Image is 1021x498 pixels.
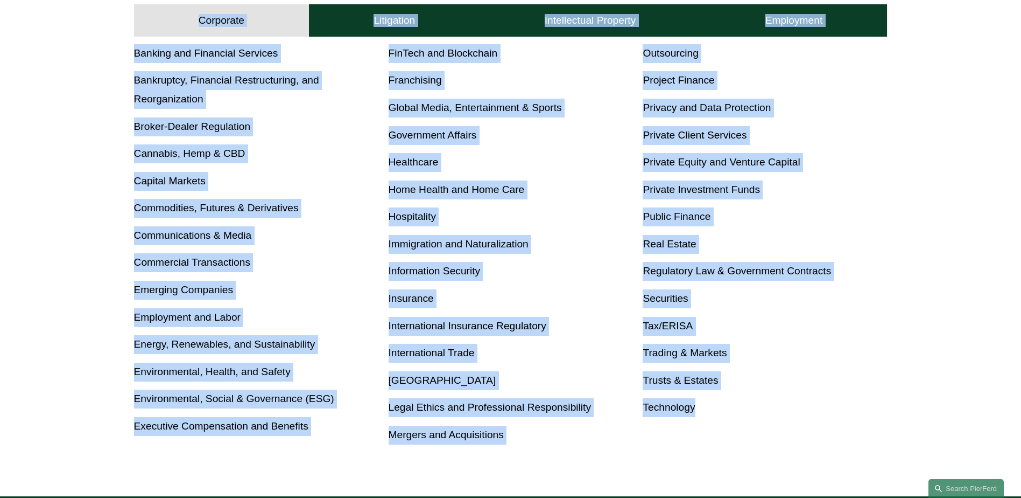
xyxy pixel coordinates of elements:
[643,129,747,141] a: Private Client Services
[199,14,244,27] h4: Corporate
[389,293,434,304] a: Insurance
[134,312,241,323] a: Employment and Labor
[134,74,319,105] a: Bankruptcy, Financial Restructuring, and Reorganization
[389,347,475,358] a: International Trade
[134,230,252,241] a: Communications & Media
[134,338,315,350] a: Energy, Renewables, and Sustainability
[374,14,415,27] h4: Litigation
[134,284,234,295] a: Emerging Companies
[643,347,727,358] a: Trading & Markets
[134,393,334,404] a: Environmental, Social & Governance (ESG)
[389,320,546,331] a: International Insurance Regulatory
[389,156,439,168] a: Healthcare
[134,366,291,377] a: Environmental, Health, and Safety
[389,402,592,413] a: Legal Ethics and Professional Responsibility
[765,14,823,27] h4: Employment
[643,156,800,168] a: Private Equity and Venture Capital
[389,184,525,195] a: Home Health and Home Care
[928,479,1004,498] a: Search this site
[643,402,695,413] a: Technology
[389,129,477,141] a: Government Affairs
[389,375,496,386] a: [GEOGRAPHIC_DATA]
[643,184,760,195] a: Private Investment Funds
[134,202,299,213] a: Commodities, Futures & Derivatives
[643,211,710,222] a: Public Finance
[134,175,206,186] a: Capital Markets
[389,238,529,250] a: Immigration and Naturalization
[389,102,562,113] a: Global Media, Entertainment & Sports
[643,74,714,86] a: Project Finance
[643,238,696,250] a: Real Estate
[643,47,698,59] a: Outsourcing
[134,148,245,159] a: Cannabis, Hemp & CBD
[134,47,278,59] a: Banking and Financial Services
[545,14,636,27] h4: Intellectual Property
[134,121,251,132] a: Broker-Dealer Regulation
[389,211,436,222] a: Hospitality
[643,265,831,276] a: Regulatory Law & Government Contracts
[643,320,693,331] a: Tax/ERISA
[643,293,688,304] a: Securities
[643,102,771,113] a: Privacy and Data Protection
[389,265,481,276] a: Information Security
[389,47,498,59] a: FinTech and Blockchain
[643,375,718,386] a: Trusts & Estates
[134,420,308,432] a: Executive Compensation and Benefits
[389,74,442,86] a: Franchising
[134,257,250,268] a: Commercial Transactions
[389,429,504,440] a: Mergers and Acquisitions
